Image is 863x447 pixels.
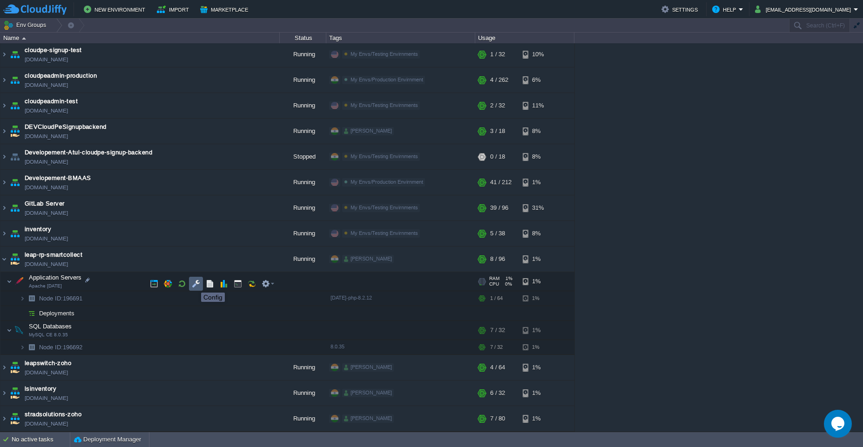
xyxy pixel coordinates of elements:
div: 1% [523,323,553,342]
img: AMDAwAAAACH5BAEAAAAALAAAAAABAAEAAAICRAEAOw== [8,357,21,382]
a: Developement-Atul-cloudpe-signup-backend [25,150,152,160]
div: 4 / 262 [490,70,508,95]
img: AMDAwAAAACH5BAEAAAAALAAAAAABAAEAAAICRAEAOw== [0,121,8,146]
span: My Envs/Production Envirnment [351,181,423,187]
button: Deployment Manager [74,435,141,444]
a: GitLab Server [25,201,65,211]
img: AMDAwAAAACH5BAEAAAAALAAAAAABAAEAAAICRAEAOw== [8,95,21,120]
button: Import [157,4,192,15]
span: DEVCloudPeSignupbackend [25,125,107,134]
div: [PERSON_NAME] [342,417,394,425]
div: Usage [476,33,574,43]
span: 8.0.35 [330,346,344,352]
span: 196691 [38,297,84,305]
a: Application ServersApache [DATE] [28,276,83,283]
a: [DOMAIN_NAME] [25,396,68,405]
button: [EMAIL_ADDRESS][DOMAIN_NAME] [755,4,854,15]
div: Running [280,70,326,95]
span: My Envs/Testing Envirnments [351,207,418,213]
div: [PERSON_NAME] [342,129,394,138]
span: 0% [503,284,512,289]
span: MySQL CE 8.0.35 [29,334,68,340]
div: 5 / 38 [490,223,505,248]
span: My Envs/Testing Envirnments [351,53,418,59]
a: [DOMAIN_NAME] [25,211,68,220]
div: Running [280,198,326,223]
a: [DOMAIN_NAME] [25,83,68,92]
a: [DOMAIN_NAME] [25,160,68,169]
div: Tags [327,33,475,43]
div: 31% [523,198,553,223]
div: Config [203,294,222,301]
span: Node ID: [39,346,63,353]
div: 1 / 32 [490,44,505,69]
div: Running [280,121,326,146]
div: 7 / 32 [490,342,503,357]
img: CloudJiffy [3,4,67,15]
span: CPU [489,284,499,289]
a: [DOMAIN_NAME] [25,421,68,431]
div: Running [280,357,326,382]
img: AMDAwAAAACH5BAEAAAAALAAAAAABAAEAAAICRAEAOw== [0,249,8,274]
img: AMDAwAAAACH5BAEAAAAALAAAAAABAAEAAAICRAEAOw== [0,44,8,69]
span: Application Servers [28,276,83,284]
div: 0 / 18 [490,147,505,172]
div: 8% [523,223,553,248]
a: cloudpeadmin-test [25,99,78,108]
img: AMDAwAAAACH5BAEAAAAALAAAAAABAAEAAAICRAEAOw== [8,121,21,146]
div: 10% [523,44,553,69]
a: inventory [25,227,51,236]
button: Settings [661,4,701,15]
iframe: chat widget [824,410,854,438]
a: [DOMAIN_NAME] [25,370,68,380]
a: SQL DatabasesMySQL CE 8.0.35 [28,325,73,332]
div: [PERSON_NAME] [342,391,394,400]
img: AMDAwAAAACH5BAEAAAAALAAAAAABAAEAAAICRAEAOw== [8,70,21,95]
img: AMDAwAAAACH5BAEAAAAALAAAAAABAAEAAAICRAEAOw== [8,249,21,274]
span: stradsolutions-zoho [25,412,81,421]
img: AMDAwAAAACH5BAEAAAAALAAAAAABAAEAAAICRAEAOw== [22,37,26,40]
a: [DOMAIN_NAME] [25,57,68,67]
img: AMDAwAAAACH5BAEAAAAALAAAAAABAAEAAAICRAEAOw== [0,408,8,434]
div: [PERSON_NAME] [342,366,394,374]
div: 6% [523,70,553,95]
span: RAM [489,278,499,284]
img: AMDAwAAAACH5BAEAAAAALAAAAAABAAEAAAICRAEAOw== [0,70,8,95]
div: 11% [523,95,553,120]
span: [DATE]-php-8.2.12 [330,297,372,303]
a: [DOMAIN_NAME] [25,108,68,118]
div: 1% [523,342,553,357]
div: Stopped [280,147,326,172]
span: My Envs/Testing Envirnments [351,233,418,238]
a: [DOMAIN_NAME] [25,134,68,143]
img: AMDAwAAAACH5BAEAAAAALAAAAAABAAEAAAICRAEAOw== [0,383,8,408]
img: AMDAwAAAACH5BAEAAAAALAAAAAABAAEAAAICRAEAOw== [25,342,38,357]
div: 1% [523,294,553,308]
span: SQL Databases [28,325,73,333]
img: AMDAwAAAACH5BAEAAAAALAAAAAABAAEAAAICRAEAOw== [25,294,38,308]
img: AMDAwAAAACH5BAEAAAAALAAAAAABAAEAAAICRAEAOw== [8,44,21,69]
img: AMDAwAAAACH5BAEAAAAALAAAAAABAAEAAAICRAEAOw== [0,223,8,248]
span: leapswitch-zoho [25,361,71,370]
a: cloudpeadmin-production [25,73,97,83]
img: AMDAwAAAACH5BAEAAAAALAAAAAABAAEAAAICRAEAOw== [20,308,25,323]
span: 196692 [38,346,84,354]
div: No active tasks [12,432,70,447]
div: 1% [523,408,553,434]
a: Node ID:196692 [38,346,84,354]
span: My Envs/Testing Envirnments [351,105,418,110]
span: 1% [503,278,512,284]
a: Developement-BMAAS [25,176,91,185]
div: 3 / 18 [490,121,505,146]
a: Deployments [38,312,76,320]
a: [DOMAIN_NAME] [25,236,68,246]
div: 2 / 32 [490,95,505,120]
div: 1% [523,383,553,408]
img: AMDAwAAAACH5BAEAAAAALAAAAAABAAEAAAICRAEAOw== [25,308,38,323]
span: Apache [DATE] [29,286,62,291]
div: 1% [523,249,553,274]
a: leap-rp-smartcollect [25,253,82,262]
